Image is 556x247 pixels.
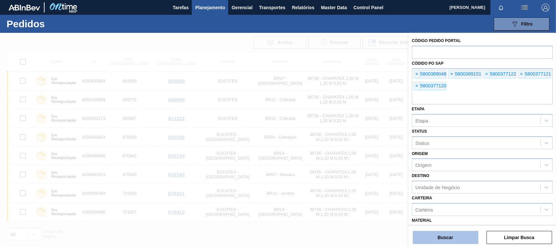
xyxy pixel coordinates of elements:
button: Notificações [490,3,511,12]
span: Relatórios [292,4,314,11]
label: Destino [412,173,429,178]
div: 5800377120 [413,82,447,90]
img: userActions [521,4,528,11]
label: Etapa [412,107,425,111]
span: Transportes [259,4,285,11]
div: Status [415,140,429,146]
span: Control Panel [353,4,383,11]
div: 5800377122 [483,70,516,79]
span: × [518,70,525,78]
span: × [414,70,420,78]
div: Unidade de Negócio [415,185,460,190]
span: Planejamento [195,4,225,11]
span: Gerencial [231,4,252,11]
div: 5800389151 [448,70,481,79]
label: Status [412,129,427,134]
div: Etapa [415,118,428,123]
img: Logout [542,4,549,11]
div: Carteira [415,207,433,212]
button: Filtro [494,17,549,31]
span: Master Data [321,4,347,11]
span: Tarefas [173,4,189,11]
span: Filtro [521,21,533,27]
label: Código Pedido Portal [412,38,461,43]
span: × [448,70,455,78]
div: Origem [415,162,431,168]
label: Carteira [412,196,432,200]
img: TNhmsLtSVTkK8tSr43FrP2fwEKptu5GPRR3wAAAABJRU5ErkJggg== [9,5,40,11]
h1: Pedidos [7,20,103,28]
div: 5800389048 [413,70,447,79]
span: × [484,70,490,78]
label: Códido PO SAP [412,61,444,66]
label: Material [412,218,432,223]
div: 5800377121 [518,70,551,79]
span: × [414,82,420,90]
label: Origem [412,151,428,156]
